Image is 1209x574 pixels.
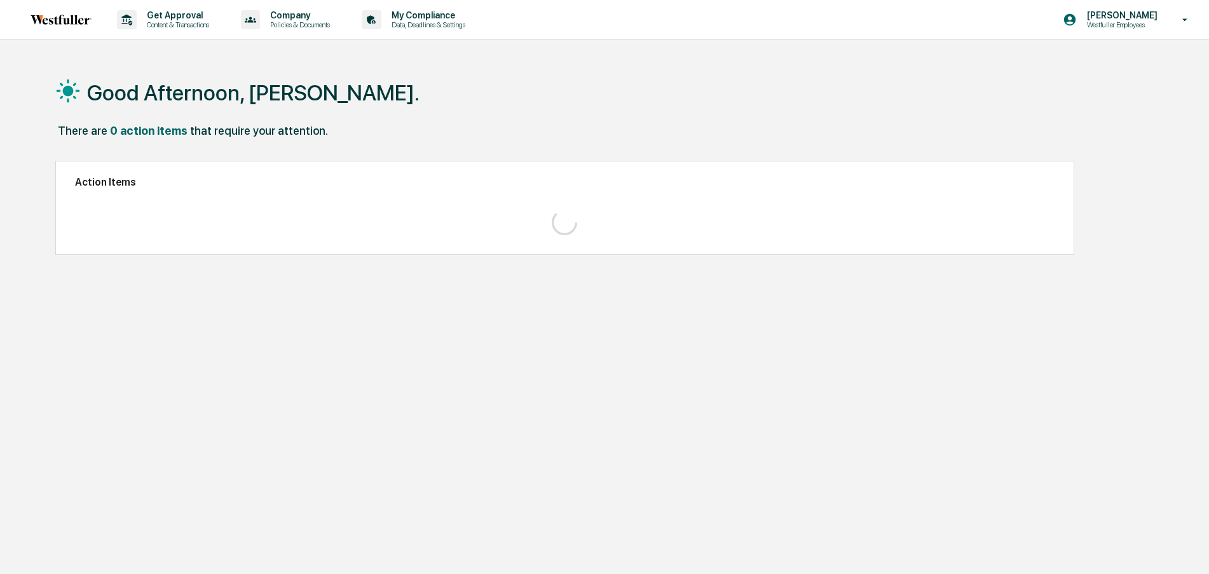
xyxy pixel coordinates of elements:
[1077,20,1164,29] p: Westfuller Employees
[75,176,1055,188] h2: Action Items
[31,15,92,25] img: logo
[1077,10,1164,20] p: [PERSON_NAME]
[137,10,215,20] p: Get Approval
[381,10,472,20] p: My Compliance
[381,20,472,29] p: Data, Deadlines & Settings
[58,124,107,137] div: There are
[190,124,328,137] div: that require your attention.
[110,124,188,137] div: 0 action items
[87,80,420,106] h1: Good Afternoon, [PERSON_NAME].
[260,10,336,20] p: Company
[260,20,336,29] p: Policies & Documents
[137,20,215,29] p: Content & Transactions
